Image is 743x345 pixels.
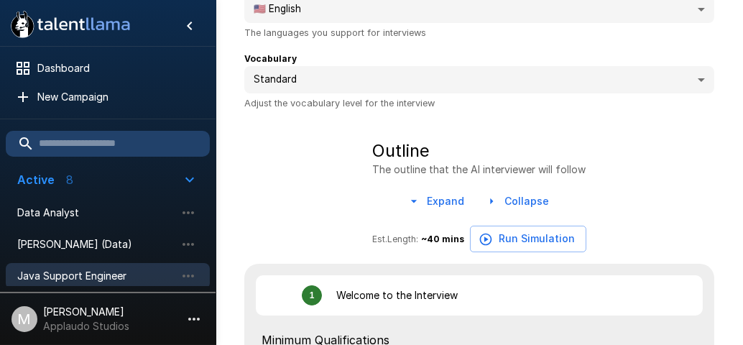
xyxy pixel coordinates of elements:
[372,232,418,247] span: Est. Length:
[481,188,555,215] button: Collapse
[244,25,714,40] p: The languages you support for interviews
[373,162,586,177] p: The outline that the AI interviewer will follow
[336,288,458,303] p: Welcome to the Interview
[404,188,470,215] button: Expand
[310,290,315,300] div: 1
[470,226,586,252] button: Run Simulation
[244,53,297,64] b: Vocabulary
[373,139,586,162] h5: Outline
[421,234,464,244] b: ~ 40 mins
[244,66,714,93] div: Standard
[244,96,714,111] p: Adjust the vocabulary level for the interview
